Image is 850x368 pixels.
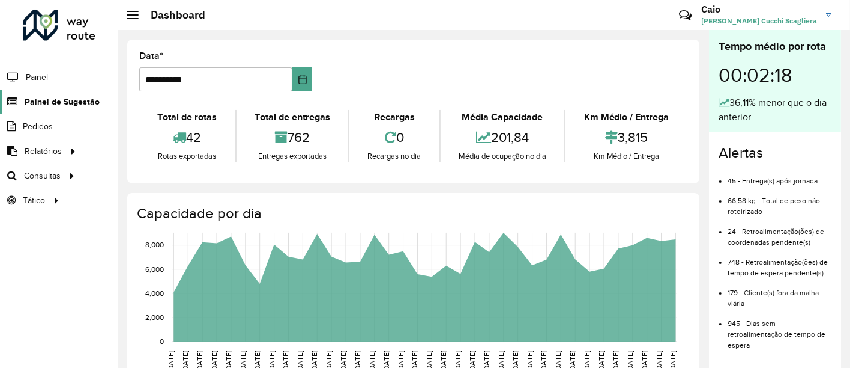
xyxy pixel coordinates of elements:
div: Recargas [352,110,436,124]
h2: Dashboard [139,8,205,22]
span: Painel de Sugestão [25,96,100,108]
span: Pedidos [23,120,53,133]
div: 00:02:18 [719,55,831,96]
li: 66,58 kg - Total de peso não roteirizado [728,186,831,217]
li: 45 - Entrega(s) após jornada [728,167,831,186]
div: Km Médio / Entrega [568,110,684,124]
div: 0 [352,124,436,150]
h4: Capacidade por dia [137,205,687,222]
span: Painel [26,71,48,84]
text: 2,000 [145,313,164,321]
div: Média de ocupação no dia [444,150,562,162]
h4: Alertas [719,144,831,162]
div: Km Médio / Entrega [568,150,684,162]
div: 201,84 [444,124,562,150]
div: Tempo médio por rota [719,38,831,55]
div: 762 [240,124,346,150]
div: 42 [142,124,232,150]
div: Entregas exportadas [240,150,346,162]
div: Total de entregas [240,110,346,124]
div: 3,815 [568,124,684,150]
span: [PERSON_NAME] Cucchi Scagliera [701,16,817,26]
span: Tático [23,194,45,207]
li: 24 - Retroalimentação(ões) de coordenadas pendente(s) [728,217,831,248]
div: Rotas exportadas [142,150,232,162]
h3: Caio [701,4,817,15]
button: Choose Date [292,67,312,91]
div: Média Capacidade [444,110,562,124]
span: Consultas [24,170,61,182]
text: 0 [160,337,164,345]
text: 4,000 [145,289,164,297]
div: Total de rotas [142,110,232,124]
li: 748 - Retroalimentação(ões) de tempo de espera pendente(s) [728,248,831,278]
label: Data [139,49,163,63]
span: Relatórios [25,145,62,158]
a: Contato Rápido [672,2,698,28]
text: 8,000 [145,241,164,249]
div: Recargas no dia [352,150,436,162]
div: 36,11% menor que o dia anterior [719,96,831,124]
li: 179 - Cliente(s) fora da malha viária [728,278,831,309]
text: 6,000 [145,265,164,273]
li: 945 - Dias sem retroalimentação de tempo de espera [728,309,831,351]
